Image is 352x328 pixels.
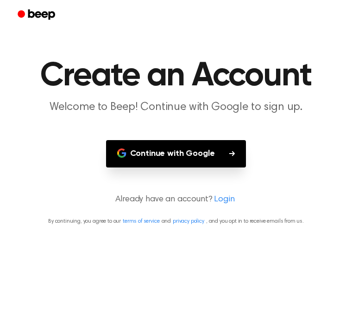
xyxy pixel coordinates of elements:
button: Continue with Google [106,140,246,167]
a: privacy policy [173,219,204,224]
p: Already have an account? [11,193,341,206]
p: Welcome to Beep! Continue with Google to sign up. [11,100,341,114]
h1: Create an Account [11,59,341,93]
a: terms of service [123,219,159,224]
p: By continuing, you agree to our and , and you opt in to receive emails from us. [11,217,341,225]
a: Login [214,193,234,206]
a: Beep [11,6,63,24]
